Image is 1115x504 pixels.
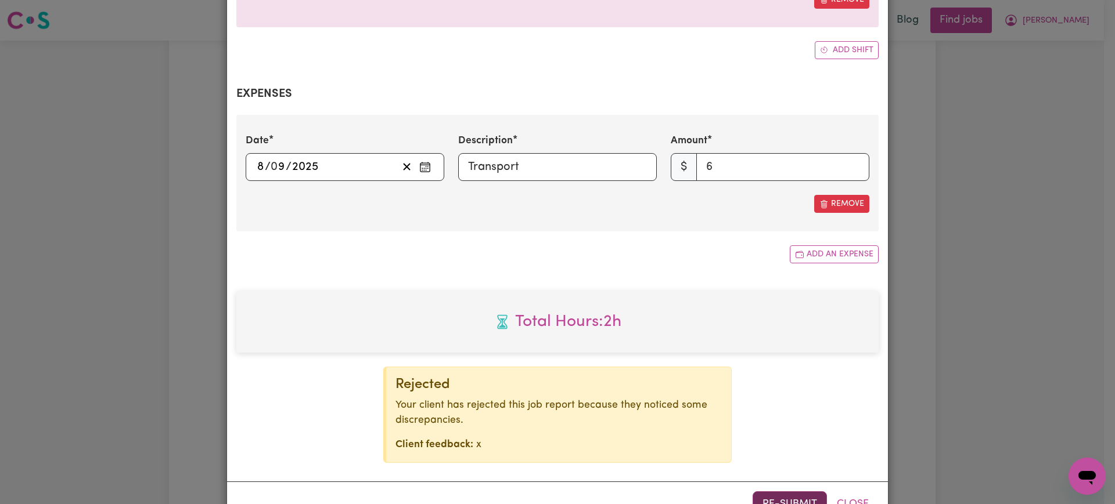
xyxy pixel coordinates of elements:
input: -- [271,158,286,176]
input: Transport [458,153,657,181]
label: Date [246,133,269,148]
input: -- [257,158,265,176]
span: $ [671,153,697,181]
span: Total hours worked: 2 hours [246,310,869,334]
iframe: Button to launch messaging window [1069,458,1106,495]
input: ---- [292,158,319,176]
strong: Client feedback: [395,440,473,449]
h2: Expenses [236,87,879,101]
p: Your client has rejected this job report because they noticed some discrepancies. [395,398,722,429]
button: Add another expense [790,245,879,263]
button: Add another shift [815,41,879,59]
button: Clear date [398,158,416,176]
span: 0 [271,161,278,173]
p: x [395,437,722,452]
span: Rejected [395,378,450,391]
button: Remove this expense [814,195,869,213]
span: / [265,161,271,173]
label: Amount [671,133,707,148]
label: Description [458,133,513,148]
span: / [286,161,292,173]
button: Enter the date of expense [416,158,434,176]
